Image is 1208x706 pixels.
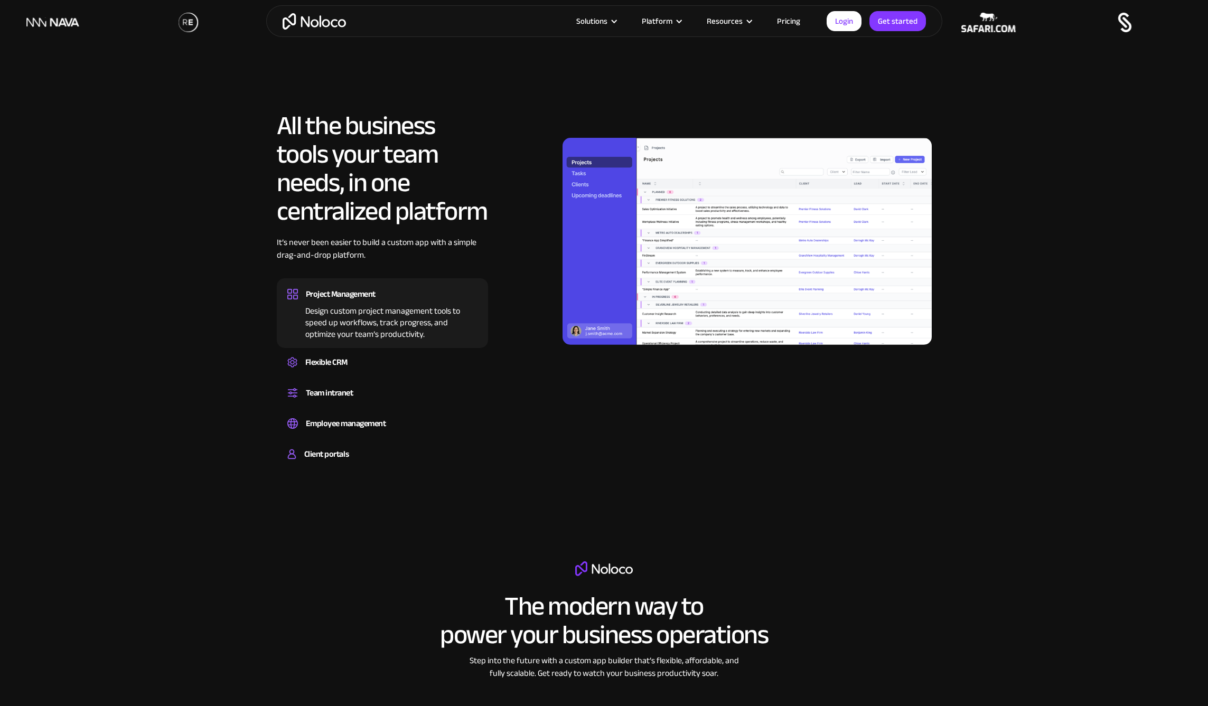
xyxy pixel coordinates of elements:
[306,385,353,401] div: Team intranet
[277,236,488,277] div: It’s never been easier to build a custom app with a simple drag-and-drop platform.
[576,14,607,28] div: Solutions
[283,13,346,30] a: home
[563,14,629,28] div: Solutions
[440,592,768,649] h2: The modern way to power your business operations
[287,462,477,465] div: Build a secure, fully-branded, and personalized client portal that lets your customers self-serve.
[629,14,694,28] div: Platform
[287,431,477,435] div: Easily manage employee information, track performance, and handle HR tasks from a single platform.
[304,446,349,462] div: Client portals
[287,401,477,404] div: Set up a central space for your team to collaborate, share information, and stay up to date on co...
[306,286,376,302] div: Project Management
[827,11,861,31] a: Login
[287,370,477,373] div: Create a custom CRM that you can adapt to your business’s needs, centralize your workflows, and m...
[869,11,926,31] a: Get started
[707,14,743,28] div: Resources
[694,14,764,28] div: Resources
[277,111,488,225] h2: All the business tools your team needs, in one centralized platform
[305,354,348,370] div: Flexible CRM
[306,416,386,431] div: Employee management
[464,654,744,680] div: Step into the future with a custom app builder that’s flexible, affordable, and fully scalable. G...
[287,302,477,340] div: Design custom project management tools to speed up workflows, track progress, and optimize your t...
[642,14,672,28] div: Platform
[764,14,813,28] a: Pricing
